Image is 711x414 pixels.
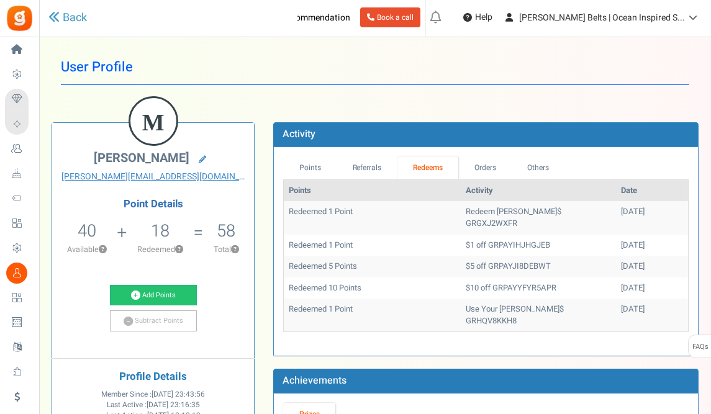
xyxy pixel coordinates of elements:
[461,235,616,256] td: $1 off GRPAYIHJHGJEB
[99,246,107,254] button: ?
[360,7,420,27] a: Book a call
[616,180,688,202] th: Date
[616,256,688,277] td: [DATE]
[58,244,116,255] p: Available
[283,373,346,388] b: Achievements
[461,299,616,331] td: Use Your [PERSON_NAME]$ GRHQV8KKH8
[692,335,709,359] span: FAQs
[152,389,205,400] span: [DATE] 23:43:56
[461,256,616,277] td: $5 off GRPAYJI8DEBWT
[397,156,459,179] a: Redeems
[616,299,688,331] td: [DATE]
[78,218,96,243] span: 40
[175,246,183,254] button: ?
[461,180,616,202] th: Activity
[616,277,688,299] td: [DATE]
[616,235,688,256] td: [DATE]
[217,222,235,240] h5: 58
[52,199,254,210] h4: Point Details
[130,98,176,146] figcaption: M
[283,156,337,179] a: Points
[284,299,461,331] td: Redeemed 1 Point
[281,11,350,24] span: Recommendation
[461,277,616,299] td: $10 off GRPAYYFYR5APR
[284,180,461,202] th: Points
[110,310,197,331] a: Subtract Points
[283,127,315,142] b: Activity
[147,400,200,410] span: [DATE] 23:16:35
[337,156,397,179] a: Referrals
[151,222,170,240] h5: 18
[61,50,689,85] h1: User Profile
[129,244,192,255] p: Redeemed
[458,7,497,27] a: Help
[101,389,205,400] span: Member Since :
[6,4,34,32] img: Gratisfaction
[472,11,492,24] span: Help
[231,246,239,254] button: ?
[107,400,200,410] span: Last Active :
[94,149,189,167] span: [PERSON_NAME]
[616,201,688,234] td: [DATE]
[512,156,565,179] a: Others
[458,156,512,179] a: Orders
[205,244,248,255] p: Total
[461,201,616,234] td: Redeem [PERSON_NAME]$ GRGXJ2WXFR
[110,285,197,306] a: Add Points
[284,201,461,234] td: Redeemed 1 Point
[61,171,245,183] a: [PERSON_NAME][EMAIL_ADDRESS][DOMAIN_NAME]
[519,11,685,24] span: [PERSON_NAME] Belts | Ocean Inspired S...
[284,277,461,299] td: Redeemed 10 Points
[284,235,461,256] td: Redeemed 1 Point
[251,7,355,27] a: 1 Recommendation
[284,256,461,277] td: Redeemed 5 Points
[61,371,245,383] h4: Profile Details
